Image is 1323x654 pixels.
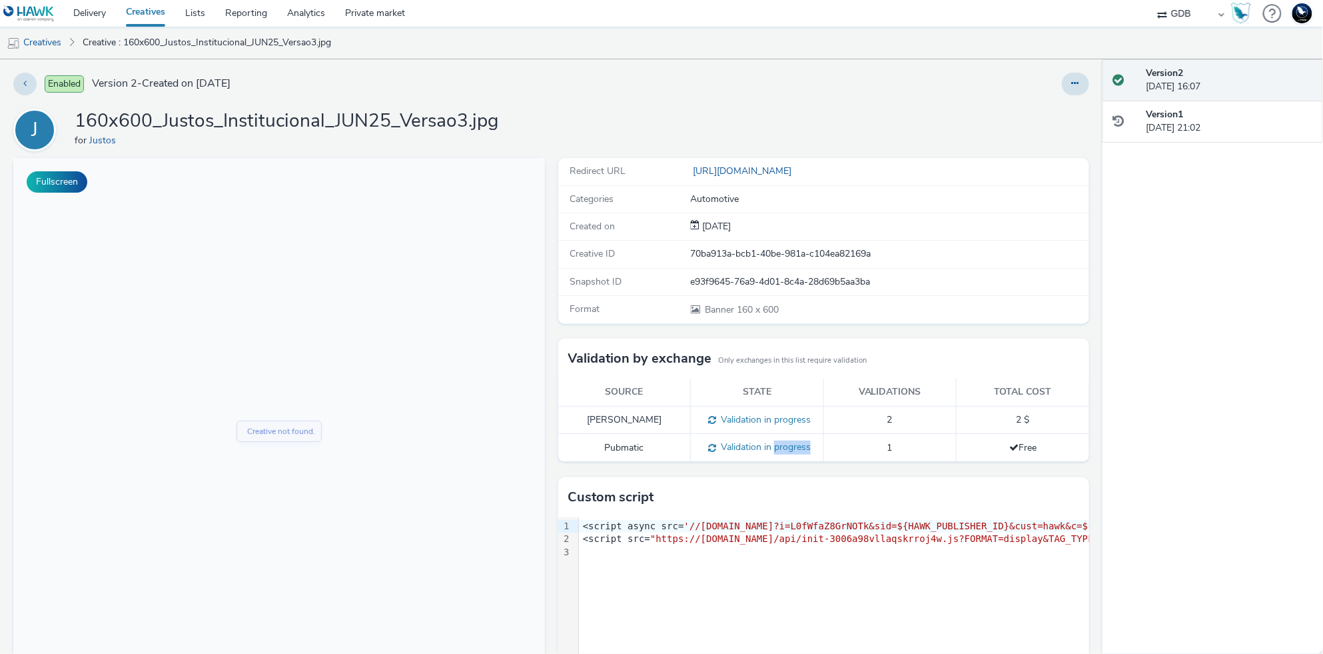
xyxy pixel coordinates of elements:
[558,533,572,546] div: 2
[570,193,614,205] span: Categories
[823,379,956,406] th: Validations
[558,546,572,559] div: 3
[700,220,731,233] span: [DATE]
[1146,67,1312,94] div: [DATE] 16:07
[558,379,691,406] th: Source
[887,441,893,454] span: 1
[957,379,1089,406] th: Total cost
[75,134,89,147] span: for
[89,134,121,147] a: Justos
[92,76,230,91] span: Version 2 - Created on [DATE]
[234,267,302,280] div: Creative not found.
[570,303,600,315] span: Format
[27,171,87,193] button: Fullscreen
[700,220,731,233] div: Creation 01 August 2025, 21:02
[1231,3,1256,24] a: Hawk Academy
[719,355,867,366] small: Only exchanges in this list require validation
[568,487,654,507] h3: Custom script
[691,275,1088,289] div: e93f9645-76a9-4d01-8c4a-28d69b5aa3ba
[558,434,691,462] td: Pubmatic
[568,349,712,369] h3: Validation by exchange
[13,123,61,136] a: J
[1146,108,1184,121] strong: Version 1
[1017,413,1030,426] span: 2 $
[1292,3,1312,23] img: Support Hawk
[558,520,572,533] div: 1
[1231,3,1251,24] img: Hawk Academy
[691,379,823,406] th: State
[887,413,893,426] span: 2
[3,5,55,22] img: undefined Logo
[704,303,779,316] span: 160 x 600
[570,275,622,288] span: Snapshot ID
[691,165,797,177] a: [URL][DOMAIN_NAME]
[1146,108,1312,135] div: [DATE] 21:02
[570,220,616,233] span: Created on
[570,165,626,177] span: Redirect URL
[7,37,20,50] img: mobile
[31,111,38,149] div: J
[76,27,338,59] a: Creative : 160x600_Justos_Institucional_JUN25_Versao3.jpg
[691,247,1088,261] div: 70ba913a-bcb1-40be-981a-c104ea82169a
[716,441,811,453] span: Validation in progress
[1009,441,1037,454] span: Free
[1146,67,1184,79] strong: Version 2
[45,75,84,93] span: Enabled
[570,247,616,260] span: Creative ID
[558,406,691,434] td: [PERSON_NAME]
[716,413,811,426] span: Validation in progress
[75,109,498,134] h1: 160x600_Justos_Institucional_JUN25_Versao3.jpg
[705,303,737,316] span: Banner
[691,193,1088,206] div: Automotive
